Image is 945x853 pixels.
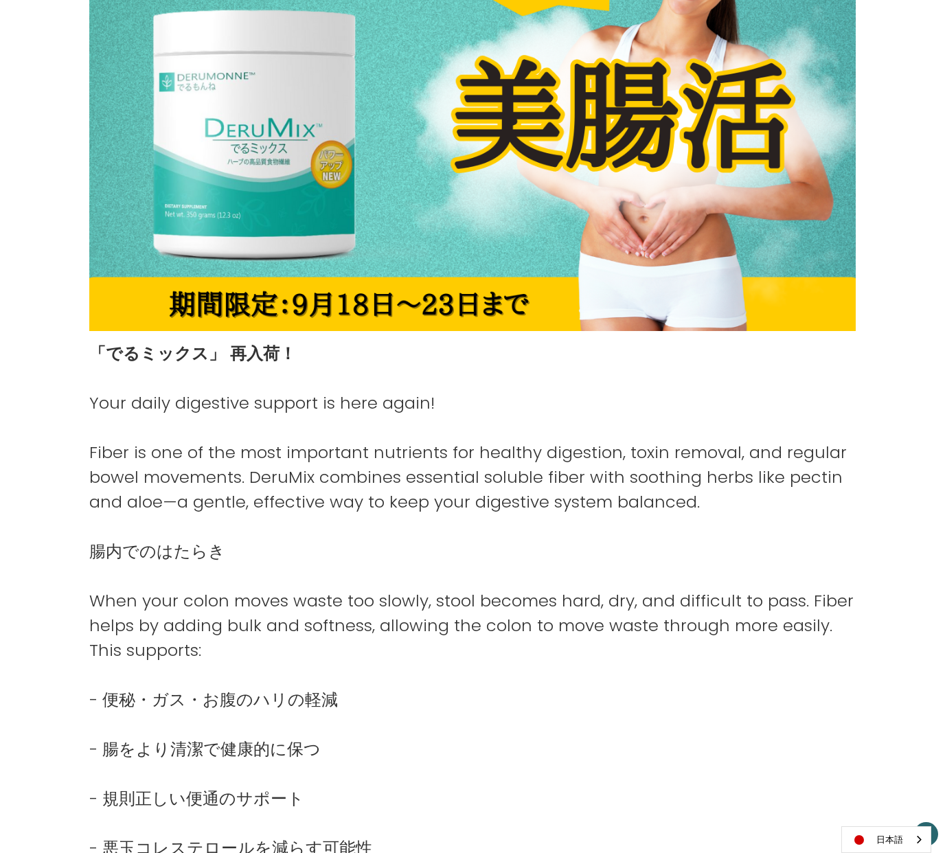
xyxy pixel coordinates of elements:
p: 腸内でのはたらき [89,539,856,564]
a: 日本語 [842,827,931,852]
p: - 便秘・ガス・お腹のハリの軽減 [89,687,856,712]
p: - 規則正しい便通のサポート [89,786,856,811]
p: Fiber is one of the most important nutrients for healthy digestion, toxin removal, and regular bo... [89,440,856,514]
div: Language [841,826,931,853]
strong: 「でるミックス」 再入荷！ [89,342,296,365]
p: Your daily digestive support is here again! [89,391,856,416]
p: When your colon moves waste too slowly, stool becomes hard, dry, and difficult to pass. Fiber hel... [89,589,856,663]
p: - 腸をより清潔で健康的に保つ [89,737,856,762]
aside: Language selected: 日本語 [841,826,931,853]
